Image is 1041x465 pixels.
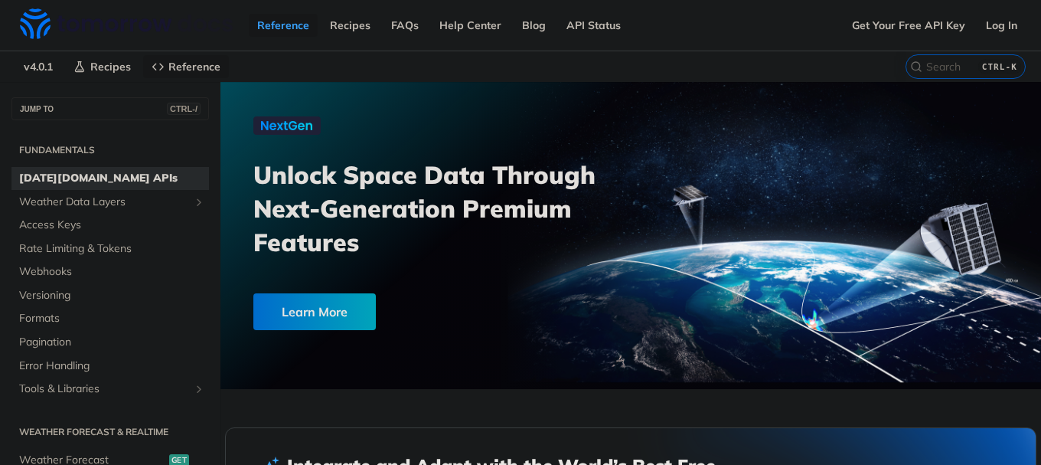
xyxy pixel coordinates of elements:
span: [DATE][DOMAIN_NAME] APIs [19,171,205,186]
span: Reference [168,60,220,74]
svg: Search [910,61,922,73]
a: Versioning [11,284,209,307]
a: Tools & LibrariesShow subpages for Tools & Libraries [11,378,209,401]
a: Learn More [253,293,569,330]
a: Reference [249,14,318,37]
a: Get Your Free API Key [844,14,974,37]
a: [DATE][DOMAIN_NAME] APIs [11,167,209,190]
span: Recipes [90,60,131,74]
img: NextGen [253,116,321,135]
div: Learn More [253,293,376,330]
h2: Fundamentals [11,143,209,157]
button: Show subpages for Tools & Libraries [193,383,205,395]
a: Rate Limiting & Tokens [11,237,209,260]
span: Webhooks [19,264,205,280]
a: Weather Data LayersShow subpages for Weather Data Layers [11,191,209,214]
span: Tools & Libraries [19,381,189,397]
span: v4.0.1 [15,55,61,78]
span: CTRL-/ [167,103,201,115]
a: Recipes [321,14,379,37]
span: Versioning [19,288,205,303]
a: Webhooks [11,260,209,283]
a: Help Center [431,14,510,37]
span: Rate Limiting & Tokens [19,241,205,257]
span: Pagination [19,335,205,350]
a: Error Handling [11,355,209,378]
a: Log In [977,14,1026,37]
span: Weather Data Layers [19,195,189,210]
span: Formats [19,311,205,326]
button: JUMP TOCTRL-/ [11,97,209,120]
a: Access Keys [11,214,209,237]
a: Pagination [11,331,209,354]
kbd: CTRL-K [978,59,1021,74]
img: Tomorrow.io Weather API Docs [20,8,233,39]
a: Formats [11,307,209,330]
span: Access Keys [19,218,205,233]
a: Blog [514,14,554,37]
a: Reference [143,55,229,78]
button: Show subpages for Weather Data Layers [193,196,205,208]
a: FAQs [383,14,427,37]
h3: Unlock Space Data Through Next-Generation Premium Features [253,158,648,259]
h2: Weather Forecast & realtime [11,425,209,439]
a: Recipes [65,55,139,78]
span: Error Handling [19,359,205,374]
a: API Status [558,14,629,37]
